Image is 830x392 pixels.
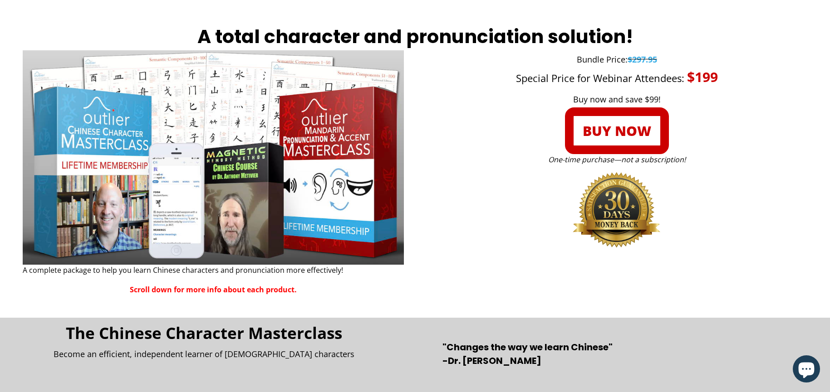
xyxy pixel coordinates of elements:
span: Become an efficient, independent learner of [DEMOGRAPHIC_DATA] characters [54,348,354,359]
inbox-online-store-chat: Shopify online store chat [790,355,823,385]
span: Buy now and save $99! [573,94,661,105]
span: One-time purchase—not a subscription! [548,155,686,165]
span: A complete package to help you learn Chinese characters and pronunciation more effectively! [23,265,343,275]
h1: A total character and pronunciation solution! [23,23,807,50]
span: Bundle Price: [577,54,628,65]
span: Scroll down for more info about each product. [130,285,297,295]
h1: "Changes the way we learn Chinese" -Dr. [PERSON_NAME] [442,340,810,368]
span: $297.95 [628,54,657,65]
span: Special Price for Webinar Attendees: [516,71,684,85]
strong: $199 [687,68,718,86]
a: BUY NOW [565,107,669,154]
